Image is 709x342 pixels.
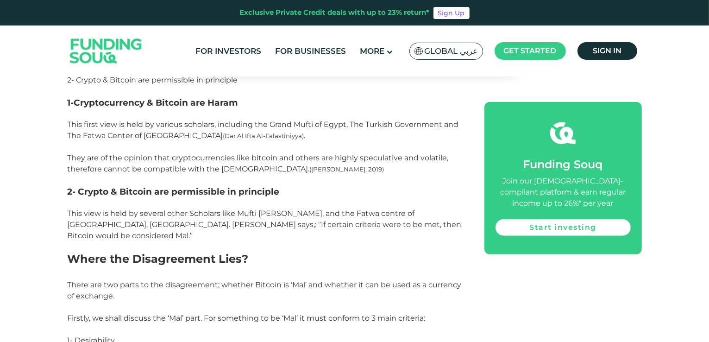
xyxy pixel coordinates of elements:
[68,76,238,84] span: 2- Crypto & Bitcoin are permissible in principle
[68,97,74,108] span: 1-
[496,176,631,209] div: Join our [DEMOGRAPHIC_DATA]-compliant platform & earn regular income up to 26%* per year
[593,46,621,55] span: Sign in
[496,219,631,236] a: Start investing
[414,47,423,55] img: SA Flag
[240,7,430,18] div: Exclusive Private Credit deals with up to 23% return*
[68,280,462,300] span: There are two parts to the disagreement; whether Bitcoin is ‘Mal’ and whether it can be used as a...
[68,209,462,240] span: This view is held by several other Scholars like Mufti [PERSON_NAME], and the Fatwa centre of [GE...
[273,44,348,59] a: For Businesses
[61,28,151,75] img: Logo
[425,46,478,57] span: Global عربي
[577,42,637,60] a: Sign in
[68,252,249,266] span: Where the Disagreement Lies?
[360,46,384,56] span: More
[223,132,304,139] span: (Dar Al Ifta Al-Falastiniyya)
[504,46,557,55] span: Get started
[68,314,426,323] span: Firstly, we shall discuss the ‘Mal’ part. For something to be ‘Mal’ it must conform to 3 main cri...
[310,165,384,173] span: ([PERSON_NAME], 2019)
[74,97,238,108] span: Cryptocurrency & Bitcoin are Haram
[193,44,264,59] a: For Investors
[523,158,603,171] span: Funding Souq
[68,186,280,197] span: 2- Crypto & Bitcoin are permissible in principle
[433,7,470,19] a: Sign Up
[550,120,576,146] img: fsicon
[68,120,459,173] span: This first view is held by various scholars, including the Grand Mufti of Egypt, The Turkish Gove...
